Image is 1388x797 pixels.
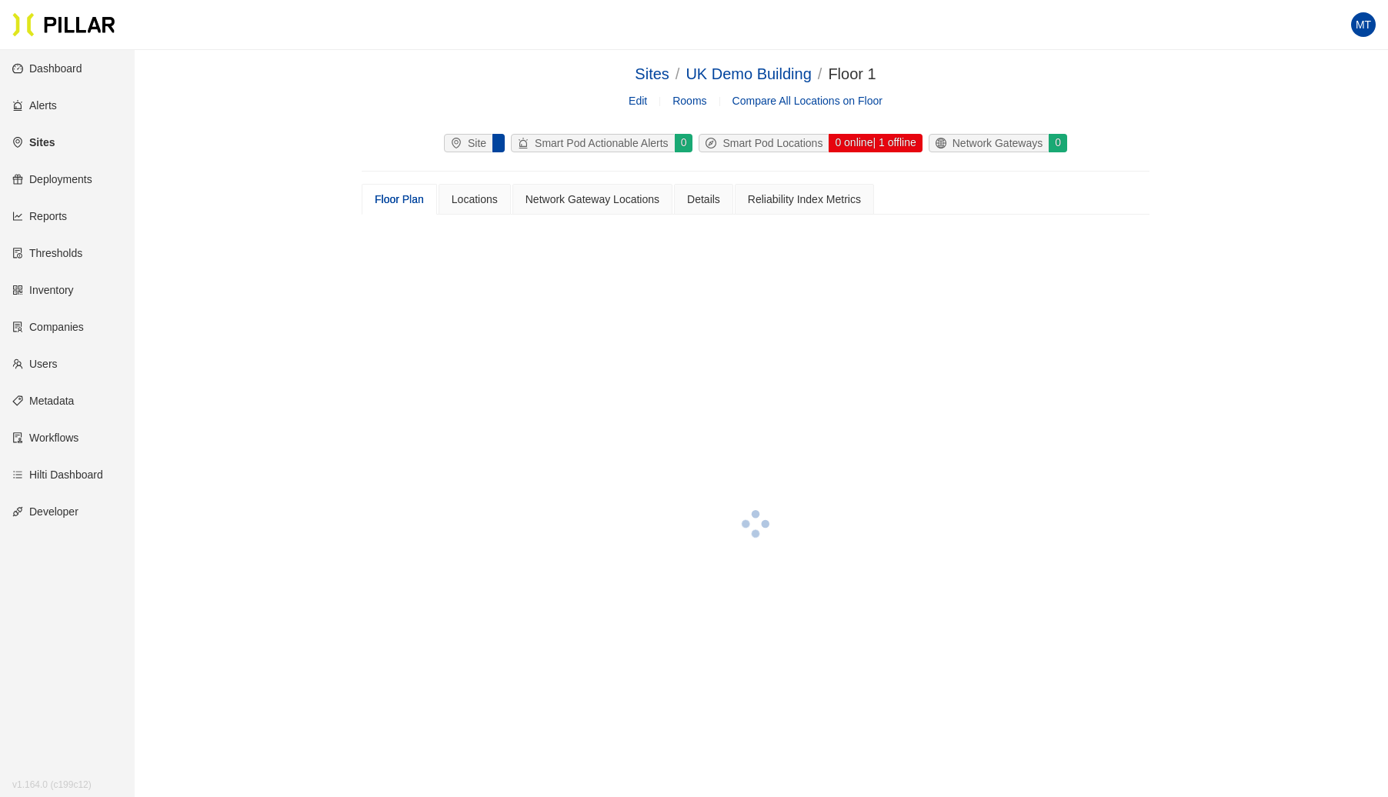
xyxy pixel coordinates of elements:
a: teamUsers [12,358,58,370]
span: global [936,138,953,148]
div: Network Gateway Locations [526,191,659,208]
div: 0 [1048,134,1067,152]
div: 0 online | 1 offline [828,134,922,152]
a: barsHilti Dashboard [12,469,103,481]
div: Reliability Index Metrics [748,191,861,208]
div: 0 [674,134,693,152]
a: Compare All Locations on Floor [732,95,883,107]
div: Site [445,135,492,152]
a: Sites [635,65,669,82]
img: Pillar Technologies [12,12,115,37]
a: exceptionThresholds [12,247,82,259]
span: alert [518,138,535,148]
a: Rooms [672,95,706,107]
a: line-chartReports [12,210,67,222]
a: giftDeployments [12,173,92,185]
span: MT [1356,12,1371,37]
a: auditWorkflows [12,432,78,444]
span: / [818,65,822,82]
a: apiDeveloper [12,505,78,518]
a: qrcodeInventory [12,284,74,296]
a: alertSmart Pod Actionable Alerts0 [508,134,696,152]
a: environmentSites [12,136,55,148]
a: UK Demo Building [686,65,811,82]
a: tagMetadata [12,395,74,407]
div: Floor Plan [375,191,424,208]
span: / [676,65,680,82]
div: Smart Pod Locations [699,135,829,152]
a: Edit [629,92,647,109]
a: dashboardDashboard [12,62,82,75]
span: environment [451,138,468,148]
a: solutionCompanies [12,321,84,333]
span: compass [706,138,722,148]
div: Smart Pod Actionable Alerts [512,135,675,152]
div: Details [687,191,720,208]
div: Network Gateways [929,135,1049,152]
span: Floor 1 [828,65,876,82]
div: Locations [452,191,498,208]
a: alertAlerts [12,99,57,112]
